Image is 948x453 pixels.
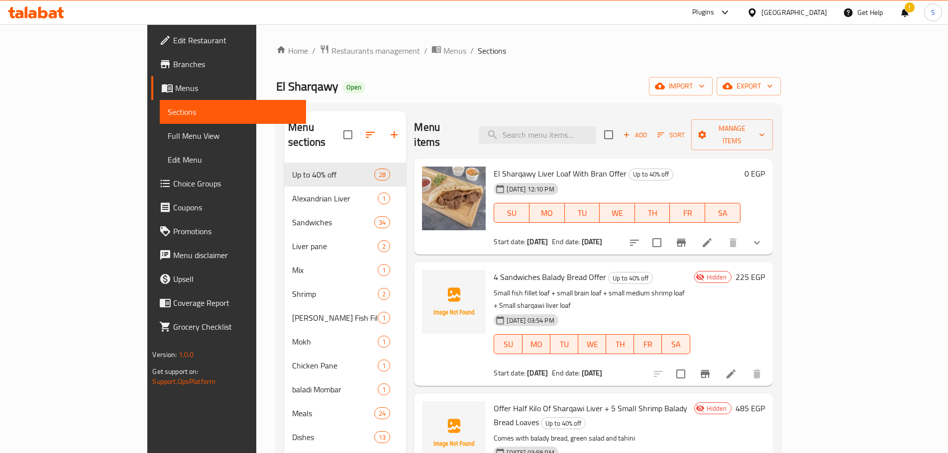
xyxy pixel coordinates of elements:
[443,45,466,57] span: Menus
[503,184,558,194] span: [DATE] 12:10 PM
[414,120,466,150] h2: Menu items
[378,337,390,347] span: 1
[342,83,365,91] span: Open
[173,58,298,70] span: Branches
[292,240,378,252] span: Liver pane
[470,45,474,57] li: /
[608,272,653,284] div: Up to 40% off
[692,6,714,18] div: Plugins
[638,337,658,352] span: FR
[582,337,602,352] span: WE
[674,206,701,220] span: FR
[179,348,194,361] span: 1.0.0
[284,330,406,354] div: Mokh1
[541,418,585,429] span: Up to 40% off
[527,366,548,379] b: [DATE]
[292,192,378,204] span: Alexandrian Liver
[175,82,298,94] span: Menus
[378,264,390,276] div: items
[151,291,306,315] a: Coverage Report
[151,315,306,339] a: Grocery Checklist
[703,272,731,282] span: Hidden
[152,348,177,361] span: Version:
[378,385,390,394] span: 1
[378,312,390,324] div: items
[151,52,306,76] a: Branches
[634,334,662,354] button: FR
[552,366,580,379] span: End date:
[745,362,769,386] button: delete
[276,75,338,97] span: El Sharqawy
[569,206,596,220] span: TU
[431,44,466,57] a: Menus
[529,203,565,223] button: MO
[606,334,634,354] button: TH
[701,237,713,249] a: Edit menu item
[578,334,606,354] button: WE
[288,120,343,150] h2: Menu sections
[705,203,740,223] button: SA
[312,45,316,57] li: /
[709,206,737,220] span: SA
[691,119,773,150] button: Manage items
[494,287,690,312] p: Small fish fillet loaf + small brain loaf + small medium shrimp loaf + Small sharqawi liver loaf
[284,258,406,282] div: Mix1
[670,203,705,223] button: FR
[292,383,378,395] div: baladi Mombar
[478,45,506,57] span: Sections
[151,28,306,52] a: Edit Restaurant
[292,312,378,324] div: Zander Fish Fillet
[292,336,378,348] div: Mokh
[527,235,548,248] b: [DATE]
[498,337,518,352] span: SU
[160,100,306,124] a: Sections
[378,360,390,371] div: items
[422,270,486,334] img: 4 Sandwiches Balady Bread Offer
[479,126,596,144] input: search
[152,375,215,388] a: Support.OpsPlatform
[639,206,666,220] span: TH
[168,154,298,166] span: Edit Menu
[173,34,298,46] span: Edit Restaurant
[721,231,745,255] button: delete
[173,249,298,261] span: Menu disclaimer
[375,409,390,418] span: 24
[292,407,374,419] span: Meals
[552,235,580,248] span: End date:
[736,401,765,415] h6: 485 EGP
[736,270,765,284] h6: 225 EGP
[693,362,717,386] button: Branch-specific-item
[151,219,306,243] a: Promotions
[751,237,763,249] svg: Show Choices
[619,127,651,143] button: Add
[151,267,306,291] a: Upsell
[284,186,406,210] div: Alexandrian Liver1
[378,313,390,323] span: 1
[651,127,691,143] span: Sort items
[629,169,673,180] span: Up to 40% off
[533,206,561,220] span: MO
[422,167,486,230] img: El Sharqawy Liver Loaf With Bran Offer
[378,194,390,203] span: 1
[284,354,406,377] div: Chicken Pane1
[284,401,406,425] div: Meals24
[662,334,690,354] button: SA
[635,203,670,223] button: TH
[375,218,390,227] span: 34
[375,170,390,180] span: 28
[292,431,374,443] div: Dishes
[358,123,382,147] span: Sort sections
[498,206,525,220] span: SU
[494,203,529,223] button: SU
[619,127,651,143] span: Add item
[646,232,667,253] span: Select to update
[378,289,390,299] span: 2
[168,130,298,142] span: Full Menu View
[424,45,427,57] li: /
[292,169,374,181] span: Up to 40% off
[292,312,378,324] span: [PERSON_NAME] Fish Fillet
[378,266,390,275] span: 1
